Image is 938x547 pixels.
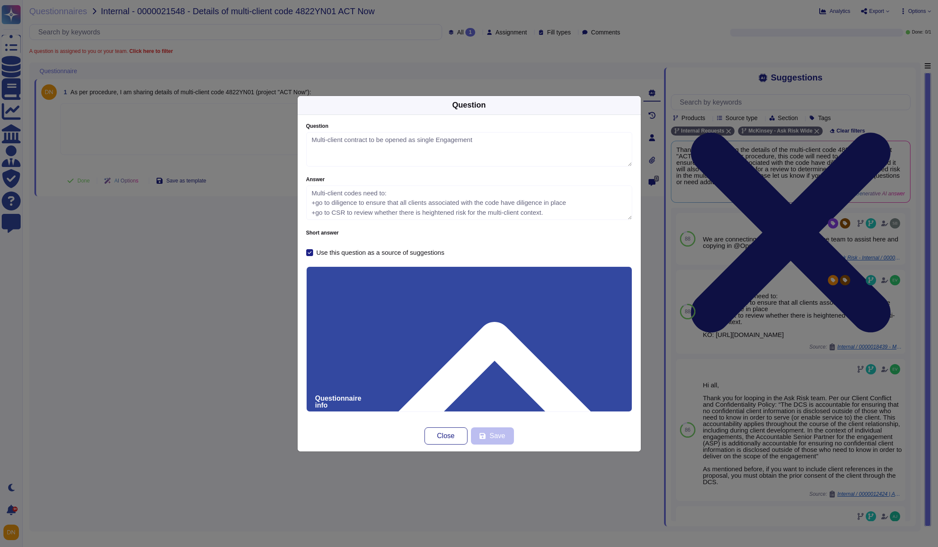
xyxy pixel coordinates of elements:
textarea: Multi-client contract to be opened as single Engagement [306,132,632,167]
span: Close [437,433,455,439]
div: Question [452,99,486,111]
label: Short answer [306,230,632,235]
span: Save [489,433,505,439]
label: Question [306,124,632,129]
button: Close [424,427,467,445]
label: Answer [306,177,632,182]
span: Questionnaire info [315,395,366,409]
button: Save [471,427,514,445]
textarea: Multi-client codes need to: +go to diligence to ensure that all clients associated with the code ... [306,185,632,220]
div: Use this question as a source of suggestions [317,249,445,256]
